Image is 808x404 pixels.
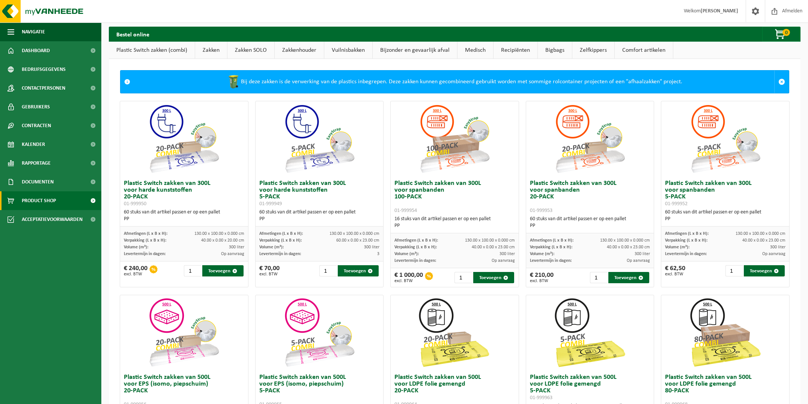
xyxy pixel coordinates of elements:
div: Bij deze zakken is de verwerking van de plastics inbegrepen. Deze zakken kunnen gecombineerd gebr... [134,71,774,93]
button: Toevoegen [202,265,243,276]
a: Zakkenhouder [275,42,324,59]
span: excl. BTW [259,272,280,276]
span: 01-999952 [665,201,688,207]
span: Levertermijn in dagen: [665,252,707,256]
button: Toevoegen [608,272,649,283]
span: 300 liter [770,245,785,249]
span: 01-999963 [530,395,552,401]
img: 01-999953 [552,101,627,176]
img: 01-999949 [282,101,357,176]
a: Sluit melding [774,71,789,93]
span: Kalender [22,135,45,154]
input: 1 [590,272,608,283]
span: Afmetingen (L x B x H): [124,231,167,236]
div: € 62,50 [665,265,685,276]
span: 130.00 x 100.00 x 0.000 cm [465,238,515,243]
a: Medisch [457,42,493,59]
span: Afmetingen (L x B x H): [394,238,438,243]
span: Bedrijfsgegevens [22,60,66,79]
button: 0 [762,27,800,42]
span: excl. BTW [124,272,147,276]
div: € 70,00 [259,265,280,276]
span: Volume (m³): [394,252,419,256]
h3: Plastic Switch zakken van 300L voor harde kunststoffen 20-PACK [124,180,244,207]
span: 01-999954 [394,208,417,213]
div: 60 stuks van dit artikel passen er op een pallet [259,209,380,222]
span: Navigatie [22,23,45,41]
div: € 240,00 [124,265,147,276]
span: 3 [377,252,379,256]
span: 130.00 x 100.00 x 0.000 cm [736,231,785,236]
span: Dashboard [22,41,50,60]
img: 01-999950 [146,101,221,176]
span: Op aanvraag [762,252,785,256]
img: 01-999964 [417,295,492,370]
span: Levertermijn in dagen: [530,258,572,263]
span: Levertermijn in dagen: [124,252,166,256]
span: Verpakking (L x B x H): [124,238,166,243]
h3: Plastic Switch zakken van 300L voor harde kunststoffen 5-PACK [259,180,380,207]
span: Levertermijn in dagen: [259,252,301,256]
a: Recipiënten [494,42,537,59]
span: Product Shop [22,191,56,210]
span: Verpakking (L x B x H): [259,238,302,243]
img: 01-999954 [417,101,492,176]
span: 40.00 x 0.00 x 23.00 cm [607,245,650,249]
a: Zakken SOLO [227,42,274,59]
span: 300 liter [229,245,244,249]
h3: Plastic Switch zakken van 300L voor spanbanden 100-PACK [394,180,515,214]
h3: Plastic Switch zakken van 300L voor spanbanden 20-PACK [530,180,650,214]
div: PP [665,216,785,222]
button: Toevoegen [473,272,514,283]
span: Op aanvraag [627,258,650,263]
div: PP [259,216,380,222]
input: 1 [454,272,472,283]
div: PP [124,216,244,222]
img: 01-999968 [688,295,763,370]
span: Afmetingen (L x B x H): [259,231,303,236]
button: Toevoegen [338,265,379,276]
img: 01-999952 [688,101,763,176]
div: 60 stuks van dit artikel passen er op een pallet [124,209,244,222]
a: Bijzonder en gevaarlijk afval [373,42,457,59]
h2: Bestel online [109,27,157,41]
span: Op aanvraag [221,252,244,256]
span: Gebruikers [22,98,50,116]
input: 1 [319,265,337,276]
span: 300 liter [364,245,379,249]
span: 40.00 x 0.00 x 20.00 cm [201,238,244,243]
span: Levertermijn in dagen: [394,258,436,263]
span: Afmetingen (L x B x H): [530,238,573,243]
span: 130.00 x 100.00 x 0.000 cm [600,238,650,243]
h3: Plastic Switch zakken van 500L voor LDPE folie gemengd 5-PACK [530,374,650,401]
div: PP [394,222,515,229]
input: 1 [184,265,202,276]
a: Zakken [195,42,227,59]
span: excl. BTW [665,272,685,276]
span: Rapportage [22,154,51,173]
div: 16 stuks van dit artikel passen er op een pallet [394,216,515,229]
button: Toevoegen [744,265,785,276]
h3: Plastic Switch zakken van 300L voor spanbanden 5-PACK [665,180,785,207]
a: Zelfkippers [572,42,614,59]
span: Volume (m³): [124,245,148,249]
a: Bigbags [538,42,572,59]
span: 01-999953 [530,208,552,213]
span: Contracten [22,116,51,135]
span: Acceptatievoorwaarden [22,210,83,229]
span: Volume (m³): [259,245,284,249]
div: PP [530,222,650,229]
span: Afmetingen (L x B x H): [665,231,709,236]
span: Verpakking (L x B x H): [665,238,707,243]
span: 130.00 x 100.00 x 0.000 cm [330,231,379,236]
div: 60 stuks van dit artikel passen er op een pallet [665,209,785,222]
span: Contactpersonen [22,79,65,98]
span: Op aanvraag [492,258,515,263]
div: € 1 000,00 [394,272,423,283]
span: 300 liter [635,252,650,256]
span: 130.00 x 100.00 x 0.000 cm [194,231,244,236]
img: 01-999956 [146,295,221,370]
span: 60.00 x 0.00 x 23.00 cm [336,238,379,243]
span: 40.00 x 0.00 x 23.00 cm [742,238,785,243]
span: 300 liter [500,252,515,256]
